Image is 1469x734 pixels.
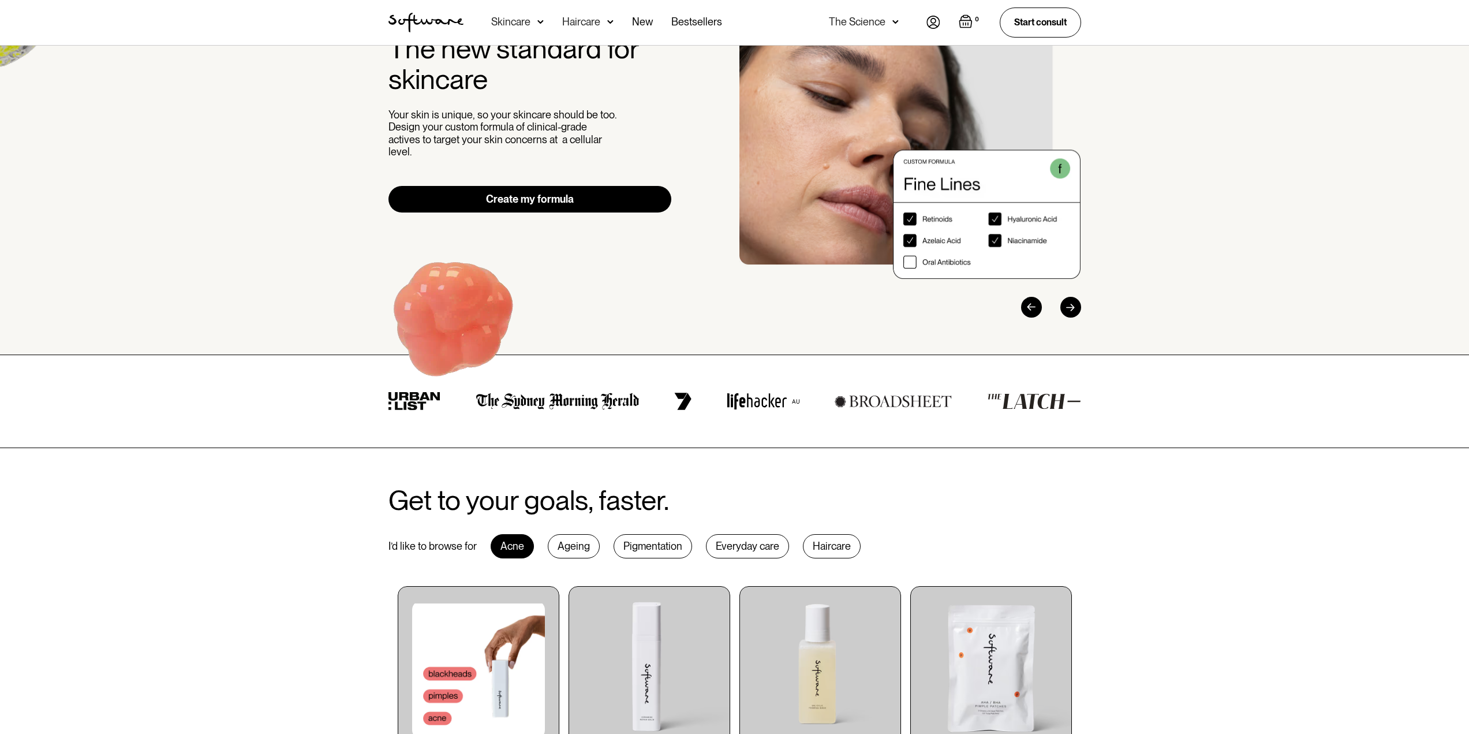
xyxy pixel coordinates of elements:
[388,485,669,516] h2: Get to your goals, faster.
[382,252,526,393] img: Hydroquinone (skin lightening agent)
[1000,8,1081,37] a: Start consult
[987,393,1081,409] img: the latch logo
[727,393,799,410] img: lifehacker logo
[476,393,640,410] img: the Sydney morning herald logo
[614,534,692,558] div: Pigmentation
[388,13,463,32] a: home
[537,16,544,28] img: arrow down
[388,13,463,32] img: Software Logo
[892,16,899,28] img: arrow down
[959,14,981,31] a: Open empty cart
[388,540,477,553] div: I’d like to browse for
[491,16,530,28] div: Skincare
[803,534,861,558] div: Haircare
[973,14,981,25] div: 0
[835,395,952,408] img: broadsheet logo
[388,392,441,411] img: urban list logo
[1060,297,1081,318] div: Next slide
[562,16,600,28] div: Haircare
[706,534,789,558] div: Everyday care
[388,109,619,158] p: Your skin is unique, so your skincare should be too. Design your custom formula of clinical-grade...
[548,534,600,558] div: Ageing
[491,534,534,558] div: Acne
[829,16,885,28] div: The Science
[1021,297,1042,318] div: Previous slide
[607,16,614,28] img: arrow down
[388,33,672,95] h2: The new standard for skincare
[388,186,672,213] a: Create my formula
